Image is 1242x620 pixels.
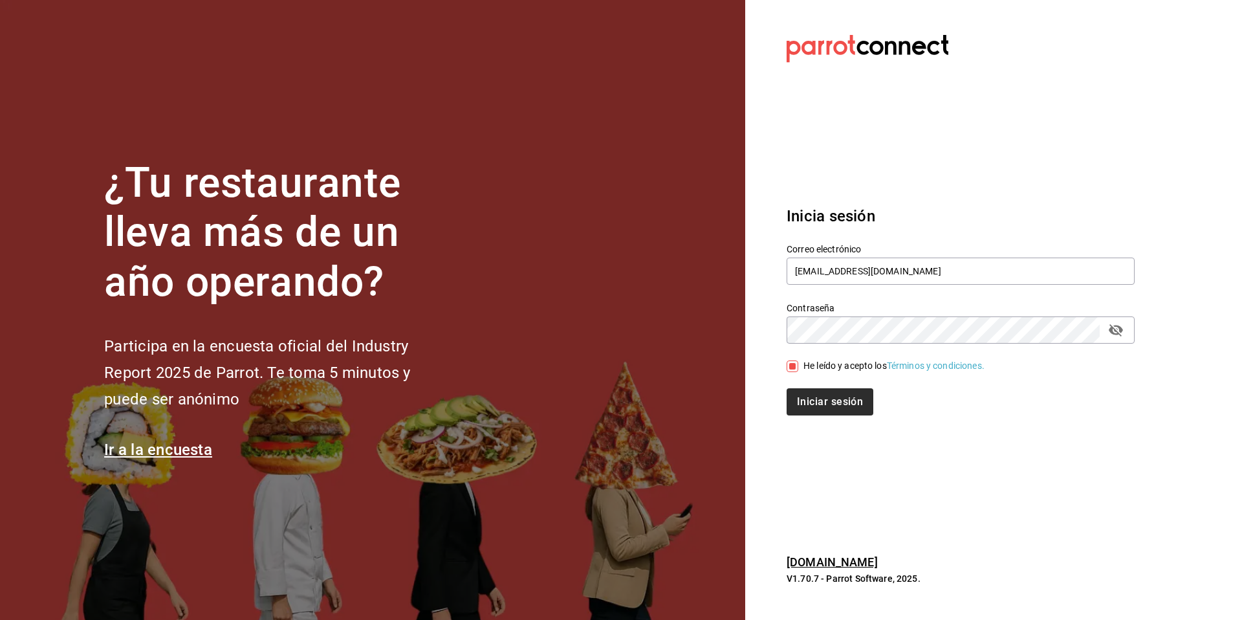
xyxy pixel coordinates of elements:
button: Iniciar sesión [787,388,873,415]
h2: Participa en la encuesta oficial del Industry Report 2025 de Parrot. Te toma 5 minutos y puede se... [104,333,453,412]
button: passwordField [1105,319,1127,341]
a: Términos y condiciones. [887,360,985,371]
a: Ir a la encuesta [104,441,212,459]
h1: ¿Tu restaurante lleva más de un año operando? [104,159,453,307]
div: He leído y acepto los [803,359,985,373]
p: V1.70.7 - Parrot Software, 2025. [787,572,1135,585]
label: Correo electrónico [787,244,1135,253]
label: Contraseña [787,303,1135,312]
h3: Inicia sesión [787,205,1135,228]
input: Ingresa tu correo electrónico [787,258,1135,285]
a: [DOMAIN_NAME] [787,555,878,569]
